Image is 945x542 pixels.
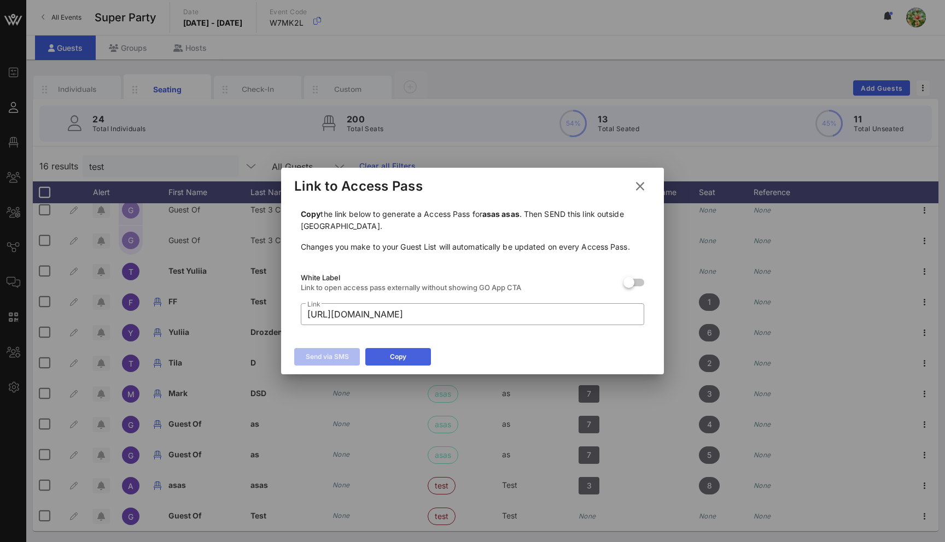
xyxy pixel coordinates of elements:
button: Send via SMS [294,348,360,366]
label: Link [307,300,320,308]
b: asas asas [482,209,520,219]
div: Link to open access pass externally without showing GO App CTA [301,283,615,292]
b: Copy [301,209,320,219]
div: Send via SMS [306,351,349,362]
p: the link below to generate a Access Pass for . Then SEND this link outside [GEOGRAPHIC_DATA]. [301,208,644,232]
p: Changes you make to your Guest List will automatically be updated on every Access Pass. [301,241,644,253]
div: White Label [301,273,615,282]
button: Copy [365,348,431,366]
div: Copy [390,351,406,362]
div: Link to Access Pass [294,178,423,195]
